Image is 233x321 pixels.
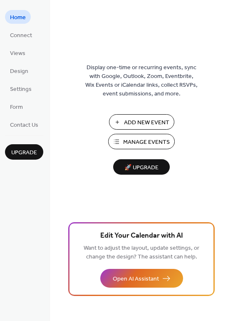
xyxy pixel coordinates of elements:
[5,118,43,131] a: Contact Us
[10,13,26,22] span: Home
[5,46,30,60] a: Views
[5,10,31,24] a: Home
[84,243,199,263] span: Want to adjust the layout, update settings, or change the design? The assistant can help.
[10,67,28,76] span: Design
[10,85,32,94] span: Settings
[100,230,183,242] span: Edit Your Calendar with AI
[10,121,38,130] span: Contact Us
[100,269,183,288] button: Open AI Assistant
[113,275,159,283] span: Open AI Assistant
[123,138,170,147] span: Manage Events
[85,63,198,98] span: Display one-time or recurring events, sync with Google, Outlook, Zoom, Eventbrite, Wix Events or ...
[11,148,37,157] span: Upgrade
[124,118,169,127] span: Add New Event
[5,144,43,160] button: Upgrade
[109,114,174,130] button: Add New Event
[5,100,28,113] a: Form
[5,64,33,78] a: Design
[108,134,175,149] button: Manage Events
[5,82,37,95] a: Settings
[5,28,37,42] a: Connect
[10,31,32,40] span: Connect
[10,49,25,58] span: Views
[113,159,170,175] button: 🚀 Upgrade
[118,162,165,173] span: 🚀 Upgrade
[10,103,23,112] span: Form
